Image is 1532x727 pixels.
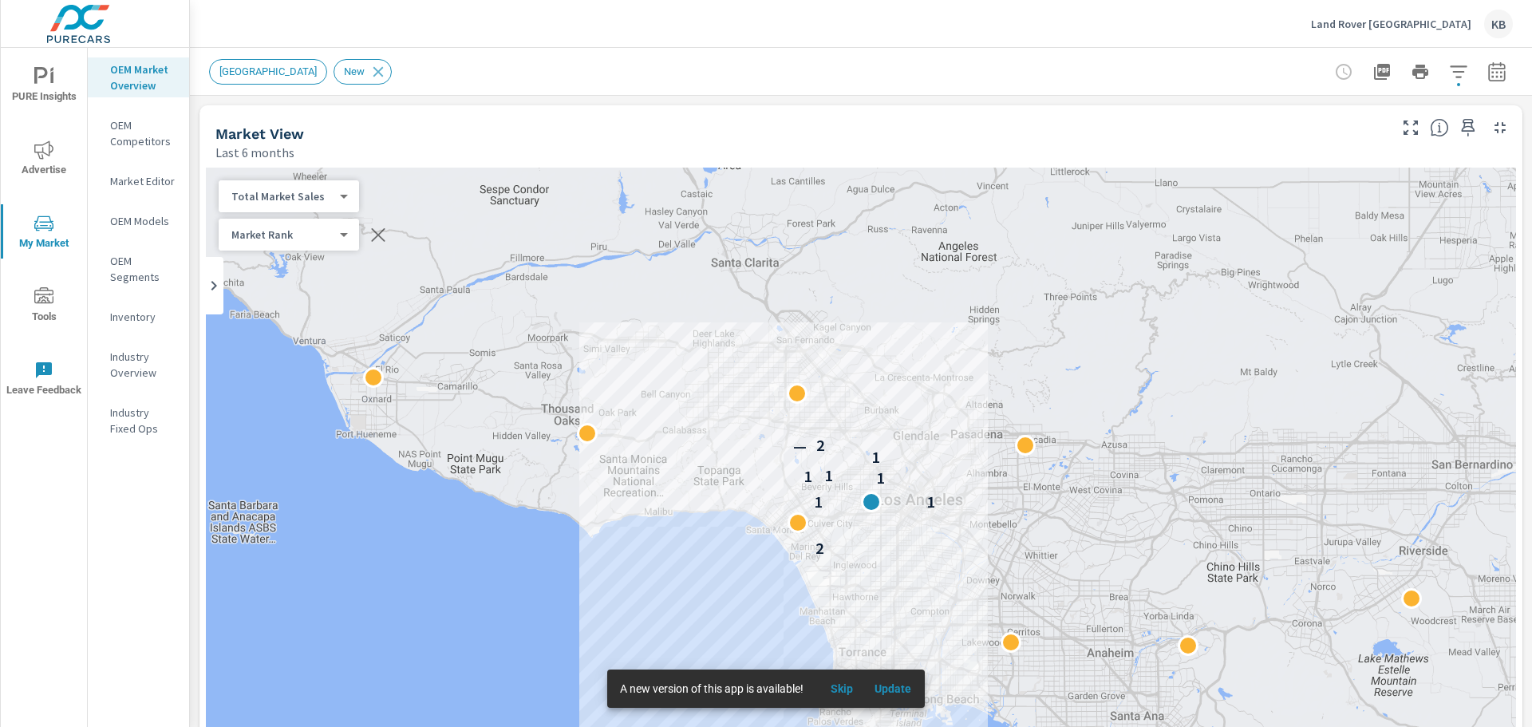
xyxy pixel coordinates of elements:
[1,48,87,415] div: nav menu
[110,253,176,285] p: OEM Segments
[814,492,823,512] p: 1
[874,682,912,696] span: Update
[823,682,861,696] span: Skip
[804,467,812,486] p: 1
[110,405,176,437] p: Industry Fixed Ops
[6,140,82,180] span: Advertise
[88,57,189,97] div: OEM Market Overview
[1484,10,1513,38] div: KB
[88,345,189,385] div: Industry Overview
[88,249,189,289] div: OEM Segments
[1404,56,1436,88] button: Print Report
[6,361,82,400] span: Leave Feedback
[876,468,885,488] p: 1
[816,676,867,701] button: Skip
[824,466,833,485] p: 1
[1430,118,1449,137] span: Find the biggest opportunities in your market for your inventory. Understand by postal code where...
[215,143,294,162] p: Last 6 months
[210,65,326,77] span: [GEOGRAPHIC_DATA]
[231,189,334,203] p: Total Market Sales
[815,539,824,558] p: 2
[334,59,392,85] div: New
[110,349,176,381] p: Industry Overview
[620,682,804,695] span: A new version of this app is available!
[1443,56,1475,88] button: Apply Filters
[6,67,82,106] span: PURE Insights
[793,437,807,456] p: —
[871,448,880,467] p: 1
[88,169,189,193] div: Market Editor
[6,214,82,253] span: My Market
[110,173,176,189] p: Market Editor
[231,227,334,242] p: Market Rank
[88,209,189,233] div: OEM Models
[1311,17,1471,31] p: Land Rover [GEOGRAPHIC_DATA]
[6,287,82,326] span: Tools
[1481,56,1513,88] button: Select Date Range
[110,213,176,229] p: OEM Models
[110,61,176,93] p: OEM Market Overview
[219,227,346,243] div: Total Market Sales
[334,65,374,77] span: New
[88,113,189,153] div: OEM Competitors
[1366,56,1398,88] button: "Export Report to PDF"
[867,676,918,701] button: Update
[926,492,935,512] p: 1
[215,125,304,142] h5: Market View
[110,309,176,325] p: Inventory
[219,189,346,204] div: Total Market Sales
[1487,115,1513,140] button: Minimize Widget
[1455,115,1481,140] span: Save this to your personalized report
[1398,115,1423,140] button: Make Fullscreen
[816,436,825,455] p: 2
[110,117,176,149] p: OEM Competitors
[88,305,189,329] div: Inventory
[88,401,189,441] div: Industry Fixed Ops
